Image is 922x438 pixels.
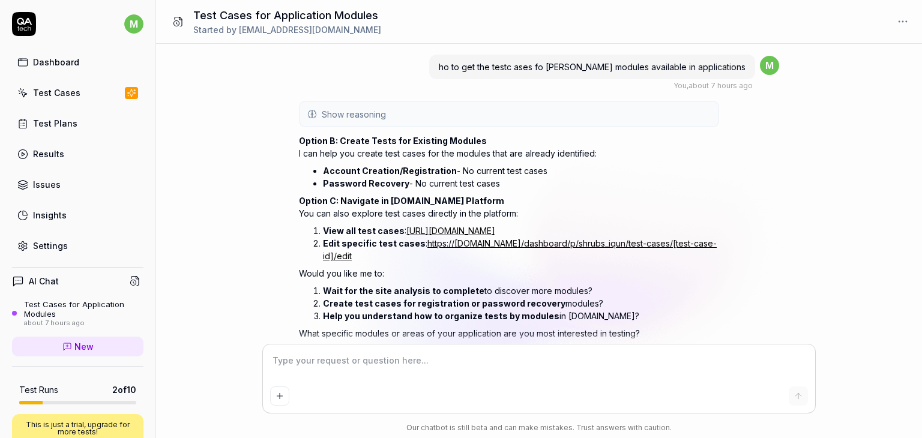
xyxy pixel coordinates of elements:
[323,164,719,177] li: - No current test cases
[323,284,719,297] li: to discover more modules?
[323,178,409,188] strong: Password Recovery
[33,117,77,130] div: Test Plans
[24,299,143,319] div: Test Cases for Application Modules
[193,7,381,23] h1: Test Cases for Application Modules
[323,166,457,176] strong: Account Creation/Registration
[12,50,143,74] a: Dashboard
[12,299,143,327] a: Test Cases for Application Modulesabout 7 hours ago
[112,383,136,396] span: 2 of 10
[323,298,565,308] strong: Create test cases for registration or password recovery
[270,386,289,406] button: Add attachment
[439,62,746,72] span: ho to get the testc ases fo [PERSON_NAME] modules available in applications
[323,310,719,322] li: in [DOMAIN_NAME]?
[323,286,484,296] strong: Wait for the site analysis to complete
[33,148,64,160] div: Results
[12,173,143,196] a: Issues
[24,319,143,328] div: about 7 hours ago
[124,12,143,36] button: m
[239,25,381,35] span: [EMAIL_ADDRESS][DOMAIN_NAME]
[33,86,80,99] div: Test Cases
[19,421,136,436] p: This is just a trial, upgrade for more tests!
[33,178,61,191] div: Issues
[12,203,143,227] a: Insights
[124,14,143,34] span: m
[33,239,68,252] div: Settings
[12,234,143,257] a: Settings
[406,226,495,236] a: [URL][DOMAIN_NAME]
[323,238,717,261] a: https://[DOMAIN_NAME]/dashboard/p/shrubs_iqun/test-cases/[test-case-id]/edit
[29,275,59,287] h4: AI Chat
[299,194,719,220] p: You can also explore test cases directly in the platform:
[323,238,426,248] strong: Edit specific test cases
[323,177,719,190] li: - No current test cases
[323,297,719,310] li: modules?
[673,80,753,91] div: , about 7 hours ago
[323,226,405,236] strong: View all test cases
[12,142,143,166] a: Results
[12,81,143,104] a: Test Cases
[323,311,559,321] strong: Help you understand how to organize tests by modules
[673,81,687,90] span: You
[33,56,79,68] div: Dashboard
[760,56,779,75] span: m
[193,23,381,36] div: Started by
[12,112,143,135] a: Test Plans
[74,340,94,353] span: New
[299,136,487,146] strong: Option B: Create Tests for Existing Modules
[19,385,58,395] h5: Test Runs
[299,196,504,206] strong: Option C: Navigate in [DOMAIN_NAME] Platform
[323,237,719,262] li: :
[300,102,718,126] button: Show reasoning
[12,337,143,356] a: New
[263,422,815,433] div: Our chatbot is still beta and can make mistakes. Trust answers with caution.
[299,327,719,340] p: What specific modules or areas of your application are you most interested in testing?
[299,267,719,280] p: Would you like me to:
[322,108,386,121] span: Show reasoning
[33,209,67,221] div: Insights
[299,134,719,160] p: I can help you create test cases for the modules that are already identified:
[323,224,719,237] li: :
